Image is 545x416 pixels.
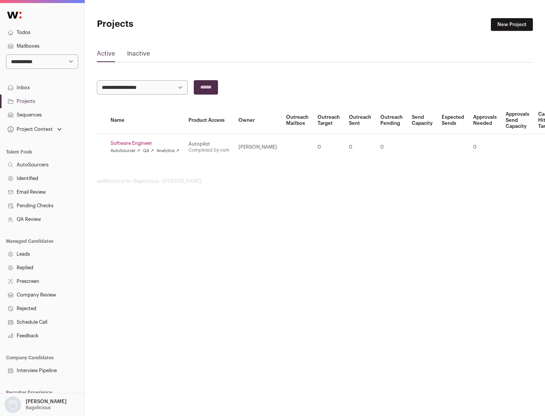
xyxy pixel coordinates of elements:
[407,107,437,134] th: Send Capacity
[127,49,150,61] a: Inactive
[97,49,115,61] a: Active
[344,107,376,134] th: Outreach Sent
[344,134,376,160] td: 0
[97,18,242,30] h1: Projects
[97,178,533,184] footer: wellfound:ai for Bagelicious - [PERSON_NAME]
[313,134,344,160] td: 0
[313,107,344,134] th: Outreach Target
[3,396,68,413] button: Open dropdown
[234,134,282,160] td: [PERSON_NAME]
[6,126,53,132] div: Project Context
[106,107,184,134] th: Name
[188,141,229,147] div: Autopilot
[3,8,26,23] img: Wellfound
[111,148,140,154] a: AutoSourcer ↗
[6,124,63,135] button: Open dropdown
[501,107,534,134] th: Approvals Send Capacity
[282,107,313,134] th: Outreach Mailbox
[111,140,179,146] a: Software Engineer
[234,107,282,134] th: Owner
[26,399,67,405] p: [PERSON_NAME]
[469,134,501,160] td: 0
[376,107,407,134] th: Outreach Pending
[157,148,179,154] a: Analytics ↗
[491,18,533,31] a: New Project
[5,396,21,413] img: nopic.png
[184,107,234,134] th: Product Access
[469,107,501,134] th: Approvals Needed
[143,148,154,154] a: QA ↗
[188,148,229,152] a: Completed by csm
[26,405,51,411] p: Bagelicious
[437,107,469,134] th: Expected Sends
[376,134,407,160] td: 0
